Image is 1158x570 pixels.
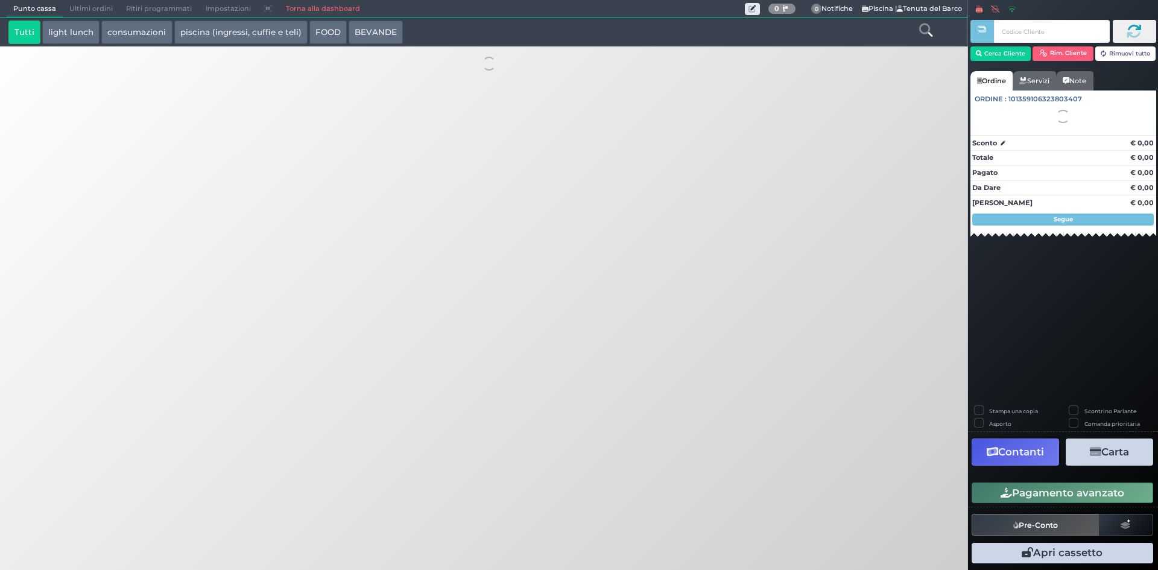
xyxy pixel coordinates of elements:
[174,21,308,45] button: piscina (ingressi, cuffie e teli)
[1130,168,1154,177] strong: € 0,00
[972,439,1059,466] button: Contanti
[1130,198,1154,207] strong: € 0,00
[972,483,1153,503] button: Pagamento avanzato
[975,94,1007,104] span: Ordine :
[1008,94,1082,104] span: 101359106323803407
[1013,71,1056,90] a: Servizi
[774,4,779,13] b: 0
[7,1,63,17] span: Punto cassa
[972,183,1001,192] strong: Da Dare
[972,543,1153,563] button: Apri cassetto
[972,138,997,148] strong: Sconto
[970,71,1013,90] a: Ordine
[1130,139,1154,147] strong: € 0,00
[1095,46,1156,61] button: Rimuovi tutto
[972,514,1099,536] button: Pre-Conto
[1130,153,1154,162] strong: € 0,00
[1130,183,1154,192] strong: € 0,00
[349,21,403,45] button: BEVANDE
[119,1,198,17] span: Ritiri programmati
[1056,71,1093,90] a: Note
[279,1,366,17] a: Torna alla dashboard
[1084,420,1140,428] label: Comanda prioritaria
[972,168,998,177] strong: Pagato
[199,1,258,17] span: Impostazioni
[63,1,119,17] span: Ultimi ordini
[1084,407,1136,415] label: Scontrino Parlante
[42,21,100,45] button: light lunch
[970,46,1031,61] button: Cerca Cliente
[811,4,822,14] span: 0
[1066,439,1153,466] button: Carta
[1033,46,1093,61] button: Rim. Cliente
[101,21,172,45] button: consumazioni
[972,153,993,162] strong: Totale
[309,21,347,45] button: FOOD
[1054,215,1073,223] strong: Segue
[989,407,1038,415] label: Stampa una copia
[8,21,40,45] button: Tutti
[972,198,1033,207] strong: [PERSON_NAME]
[994,20,1109,43] input: Codice Cliente
[989,420,1011,428] label: Asporto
